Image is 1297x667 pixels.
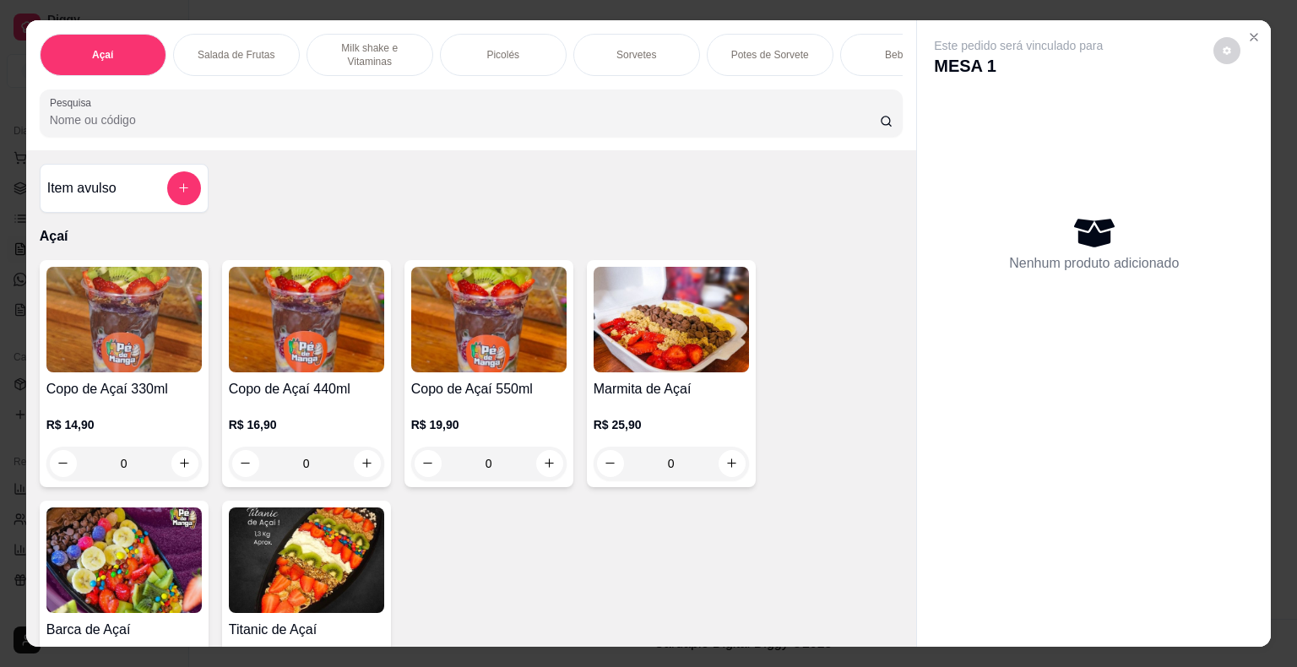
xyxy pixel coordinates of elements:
[46,379,202,399] h4: Copo de Açaí 330ml
[40,226,904,247] p: Açaí
[934,54,1103,78] p: MESA 1
[46,507,202,613] img: product-image
[1009,253,1179,274] p: Nenhum produto adicionado
[46,267,202,372] img: product-image
[229,379,384,399] h4: Copo de Açaí 440ml
[50,95,97,110] label: Pesquisa
[594,379,749,399] h4: Marmita de Açaí
[229,620,384,640] h4: Titanic de Açaí
[229,507,384,613] img: product-image
[92,48,113,62] p: Açaí
[594,267,749,372] img: product-image
[229,267,384,372] img: product-image
[486,48,519,62] p: Picolés
[47,178,117,198] h4: Item avulso
[1213,37,1240,64] button: decrease-product-quantity
[46,620,202,640] h4: Barca de Açaí
[934,37,1103,54] p: Este pedido será vinculado para
[411,379,567,399] h4: Copo de Açaí 550ml
[411,267,567,372] img: product-image
[229,416,384,433] p: R$ 16,90
[411,416,567,433] p: R$ 19,90
[616,48,656,62] p: Sorvetes
[321,41,419,68] p: Milk shake e Vitaminas
[594,416,749,433] p: R$ 25,90
[731,48,809,62] p: Potes de Sorvete
[885,48,921,62] p: Bebidas
[50,111,880,128] input: Pesquisa
[167,171,201,205] button: add-separate-item
[198,48,274,62] p: Salada de Frutas
[46,416,202,433] p: R$ 14,90
[1240,24,1267,51] button: Close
